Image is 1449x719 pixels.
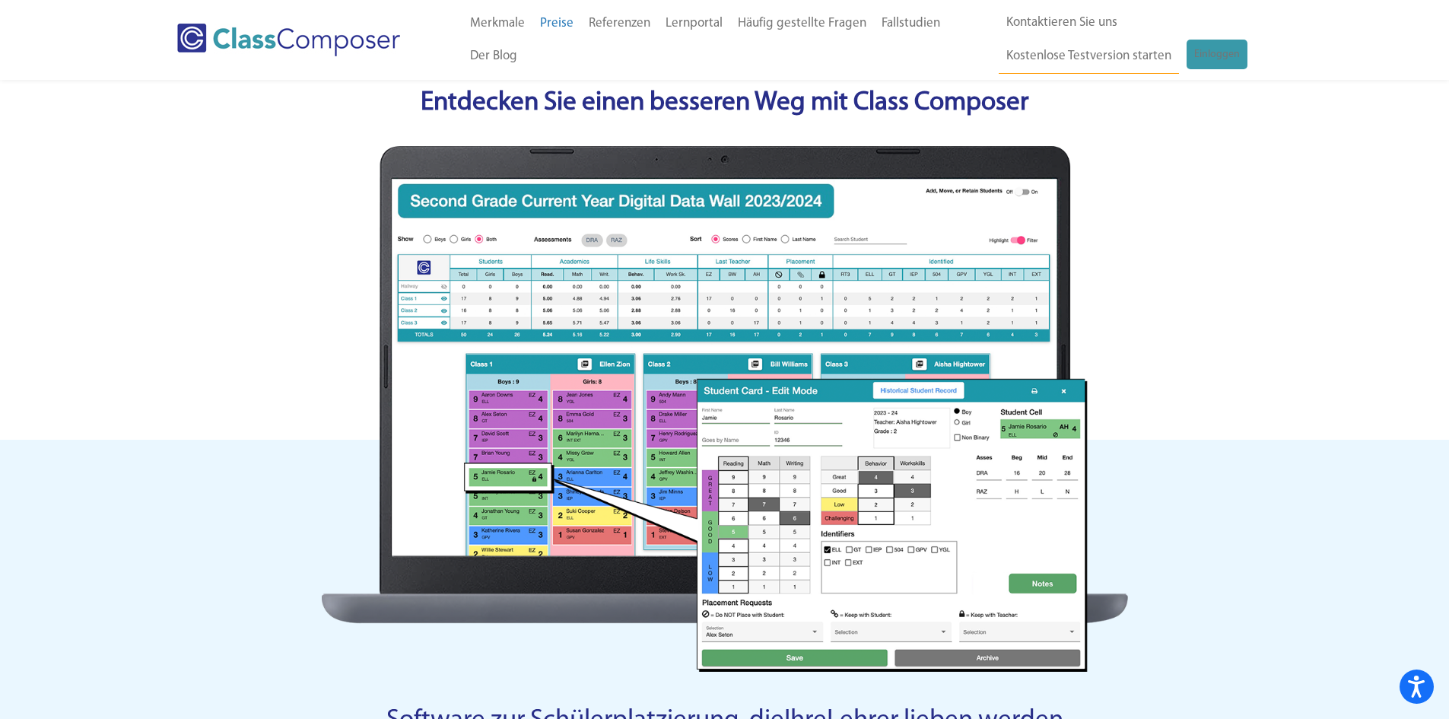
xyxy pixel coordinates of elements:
[999,40,1179,74] a: Kostenlose Testversion starten
[658,7,730,40] a: Lernportal
[470,17,525,30] font: Merkmale
[730,7,874,40] a: Häufig gestellte Fragen
[999,6,1125,40] a: Kontaktieren Sie uns
[540,17,574,30] font: Preise
[532,7,581,40] a: Preise
[999,6,1261,74] nav: Kopfzeilenmenü
[421,90,1028,116] font: Entdecken Sie einen besseren Weg mit Class Composer
[589,17,650,30] font: Referenzen
[738,17,866,30] font: Häufig gestellte Fragen
[462,7,532,40] a: Merkmale
[462,40,525,73] a: Der Blog
[666,17,723,30] font: Lernportal
[177,24,400,56] img: Klassenkomponist
[1006,49,1171,62] font: Kostenlose Testversion starten
[322,146,1128,672] img: Monitor Trans 3
[874,7,948,40] a: Fallstudien
[470,49,517,62] font: Der Blog
[1187,40,1247,70] a: Einloggen
[882,17,940,30] font: Fallstudien
[1006,16,1117,29] font: Kontaktieren Sie uns
[1194,49,1240,60] font: Einloggen
[581,7,658,40] a: Referenzen
[462,7,999,74] nav: Kopfzeilenmenü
